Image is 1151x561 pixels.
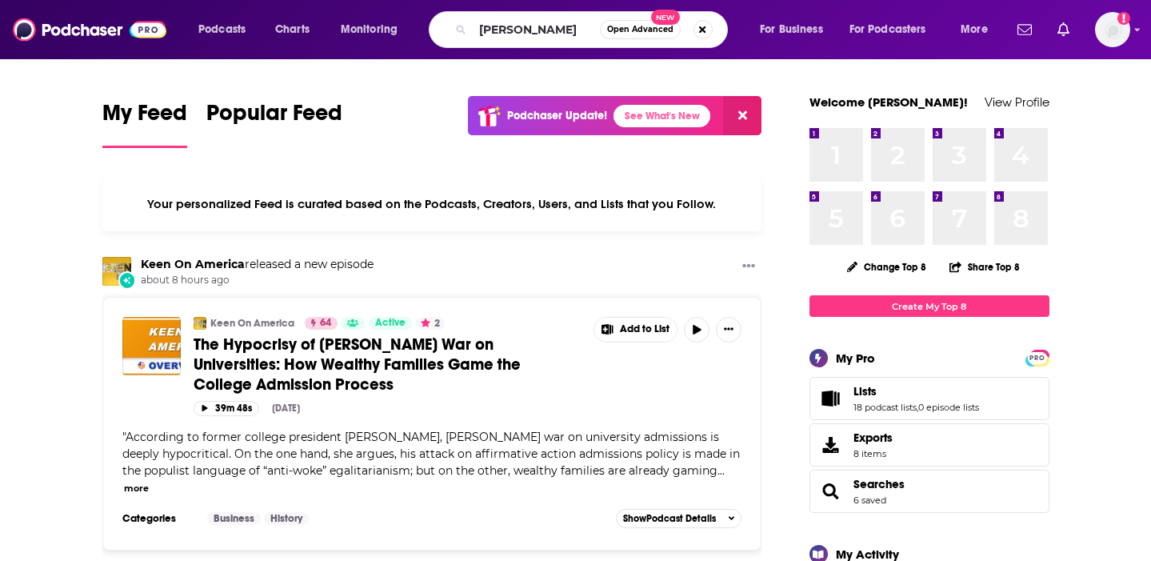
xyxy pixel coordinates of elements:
button: open menu [839,17,949,42]
a: 0 episode lists [918,402,979,413]
span: Searches [809,470,1049,513]
a: Create My Top 8 [809,295,1049,317]
button: Share Top 8 [949,251,1021,283]
div: [DATE] [272,403,300,414]
img: The Hypocrisy of Trump's War on Universities: How Wealthy Families Game the College Admission Pro... [122,317,181,375]
a: Searches [853,477,905,491]
span: For Podcasters [849,18,926,41]
span: 64 [320,315,331,331]
span: " [122,430,740,478]
span: Active [375,315,406,331]
button: Show More Button [736,257,761,277]
div: My Pro [836,351,875,366]
span: Add to List [620,323,669,335]
a: Exports [809,423,1049,467]
span: Popular Feed [206,99,342,136]
span: about 8 hours ago [141,274,374,287]
span: Logged in as megcassidy [1095,12,1130,47]
img: Keen On America [194,317,206,330]
p: Podchaser Update! [507,109,607,122]
a: 18 podcast lists [853,402,917,413]
span: The Hypocrisy of [PERSON_NAME] War on Universities: How Wealthy Families Game the College Admissi... [194,335,521,395]
a: Searches [815,480,847,503]
span: Podcasts [198,18,246,41]
a: See What's New [613,105,710,127]
span: Open Advanced [607,26,673,34]
a: My Feed [102,99,187,148]
span: ... [717,463,725,478]
a: Keen On America [210,317,294,330]
a: Show notifications dropdown [1051,16,1076,43]
span: 8 items [853,448,893,459]
input: Search podcasts, credits, & more... [473,17,600,42]
a: The Hypocrisy of [PERSON_NAME] War on Universities: How Wealthy Families Game the College Admissi... [194,335,582,395]
button: Show More Button [594,318,677,342]
h3: released a new episode [141,257,374,272]
span: More [961,18,988,41]
span: Lists [809,377,1049,420]
a: PRO [1028,351,1047,363]
button: 39m 48s [194,401,259,416]
span: According to former college president [PERSON_NAME], [PERSON_NAME] war on university admissions i... [122,430,740,478]
button: open menu [749,17,843,42]
button: open menu [187,17,266,42]
a: Welcome [PERSON_NAME]! [809,94,968,110]
span: PRO [1028,352,1047,364]
button: open menu [949,17,1008,42]
button: Open AdvancedNew [600,20,681,39]
button: more [124,482,149,495]
span: Show Podcast Details [623,513,716,524]
div: Your personalized Feed is curated based on the Podcasts, Creators, Users, and Lists that you Follow. [102,177,762,231]
div: New Episode [118,271,136,289]
a: Show notifications dropdown [1011,16,1038,43]
button: open menu [330,17,418,42]
a: Lists [815,387,847,410]
button: Change Top 8 [837,257,937,277]
a: Lists [853,384,979,399]
button: Show More Button [716,317,741,343]
span: , [917,402,918,413]
a: Charts [265,17,319,42]
svg: Add a profile image [1117,12,1130,25]
span: Monitoring [341,18,398,41]
span: My Feed [102,99,187,136]
img: Keen On America [102,257,131,286]
a: Active [369,317,412,330]
a: History [264,512,309,525]
img: Podchaser - Follow, Share and Rate Podcasts [13,14,166,45]
span: Exports [853,431,893,445]
button: ShowPodcast Details [616,509,742,528]
div: Search podcasts, credits, & more... [444,11,743,48]
span: Charts [275,18,310,41]
a: View Profile [985,94,1049,110]
a: 6 saved [853,495,886,506]
button: 2 [416,317,445,330]
a: Popular Feed [206,99,342,148]
a: Keen On America [141,257,245,271]
span: For Business [760,18,823,41]
a: 64 [305,317,338,330]
img: User Profile [1095,12,1130,47]
span: Exports [815,434,847,456]
span: New [651,10,680,25]
span: Lists [853,384,877,399]
a: Business [207,512,261,525]
h3: Categories [122,512,194,525]
button: Show profile menu [1095,12,1130,47]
